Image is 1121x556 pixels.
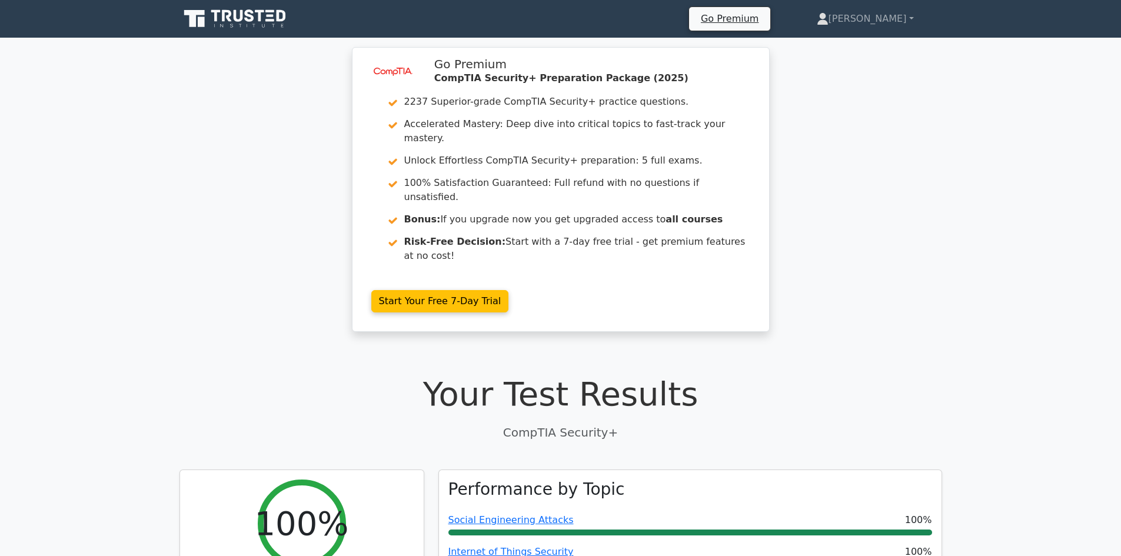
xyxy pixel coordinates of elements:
a: Go Premium [694,11,766,26]
p: CompTIA Security+ [179,424,942,441]
a: Start Your Free 7-Day Trial [371,290,509,312]
a: Social Engineering Attacks [448,514,574,525]
h1: Your Test Results [179,374,942,414]
span: 100% [905,513,932,527]
h3: Performance by Topic [448,480,625,500]
a: [PERSON_NAME] [789,7,942,31]
h2: 100% [254,504,348,543]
